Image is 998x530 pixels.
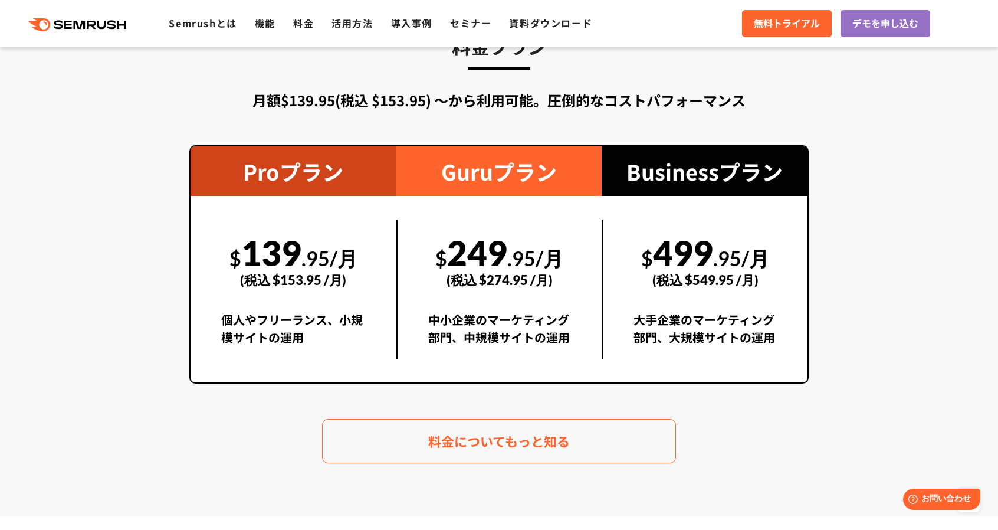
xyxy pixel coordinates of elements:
a: デモを申し込む [841,10,930,37]
a: 料金についてもっと知る [322,419,676,463]
span: 料金についてもっと知る [428,431,570,452]
span: $ [229,246,241,270]
div: Businessプラン [602,146,807,196]
span: デモを申し込む [852,16,918,31]
iframe: Help widget launcher [893,484,985,517]
div: Proプラン [191,146,396,196]
a: 機能 [255,16,275,30]
span: .95/月 [301,246,357,270]
div: 499 [633,220,777,301]
a: 資料ダウンロード [509,16,592,30]
div: 139 [221,220,366,301]
span: $ [435,246,447,270]
div: 中小企業のマーケティング部門、中規模サイトの運用 [428,311,572,359]
a: 活用方法 [331,16,373,30]
span: $ [641,246,653,270]
div: Guruプラン [396,146,602,196]
span: .95/月 [713,246,769,270]
div: (税込 $274.95 /月) [428,259,572,301]
div: (税込 $549.95 /月) [633,259,777,301]
a: 無料トライアル [742,10,832,37]
div: 個人やフリーランス、小規模サイトの運用 [221,311,366,359]
a: 導入事例 [391,16,432,30]
a: Semrushとは [169,16,237,30]
span: 無料トライアル [754,16,820,31]
a: 料金 [293,16,314,30]
a: セミナー [450,16,491,30]
span: .95/月 [507,246,563,270]
div: (税込 $153.95 /月) [221,259,366,301]
div: 月額$139.95(税込 $153.95) 〜から利用可能。圧倒的なコストパフォーマンス [189,90,809,111]
div: 大手企業のマーケティング部門、大規模サイトの運用 [633,311,777,359]
div: 249 [428,220,572,301]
